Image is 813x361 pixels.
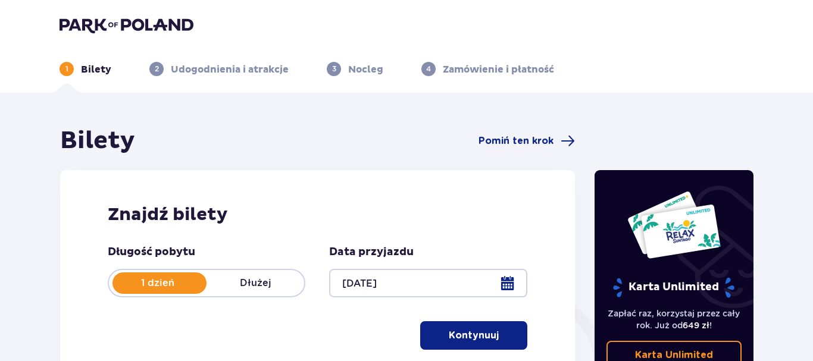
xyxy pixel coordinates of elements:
p: Kontynuuj [449,329,499,342]
h1: Bilety [60,126,135,156]
p: 1 [65,64,68,74]
p: 3 [332,64,336,74]
p: Dłużej [207,277,304,290]
img: Park of Poland logo [60,17,193,33]
span: 649 zł [683,321,709,330]
h2: Znajdź bilety [108,203,527,226]
div: 3Nocleg [327,62,383,76]
p: 4 [426,64,431,74]
a: Pomiń ten krok [479,134,575,148]
p: Nocleg [348,63,383,76]
span: Pomiń ten krok [479,134,554,147]
div: 2Udogodnienia i atrakcje [149,62,289,76]
p: Zapłać raz, korzystaj przez cały rok. Już od ! [606,307,742,331]
div: 1Bilety [60,62,111,76]
p: Długość pobytu [108,245,195,259]
p: 2 [155,64,159,74]
p: 1 dzień [109,277,207,290]
button: Kontynuuj [420,321,527,350]
div: 4Zamówienie i płatność [421,62,554,76]
p: Zamówienie i płatność [443,63,554,76]
p: Bilety [81,63,111,76]
p: Data przyjazdu [329,245,414,259]
img: Dwie karty całoroczne do Suntago z napisem 'UNLIMITED RELAX', na białym tle z tropikalnymi liśćmi... [627,190,721,259]
p: Karta Unlimited [612,277,736,298]
p: Udogodnienia i atrakcje [171,63,289,76]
